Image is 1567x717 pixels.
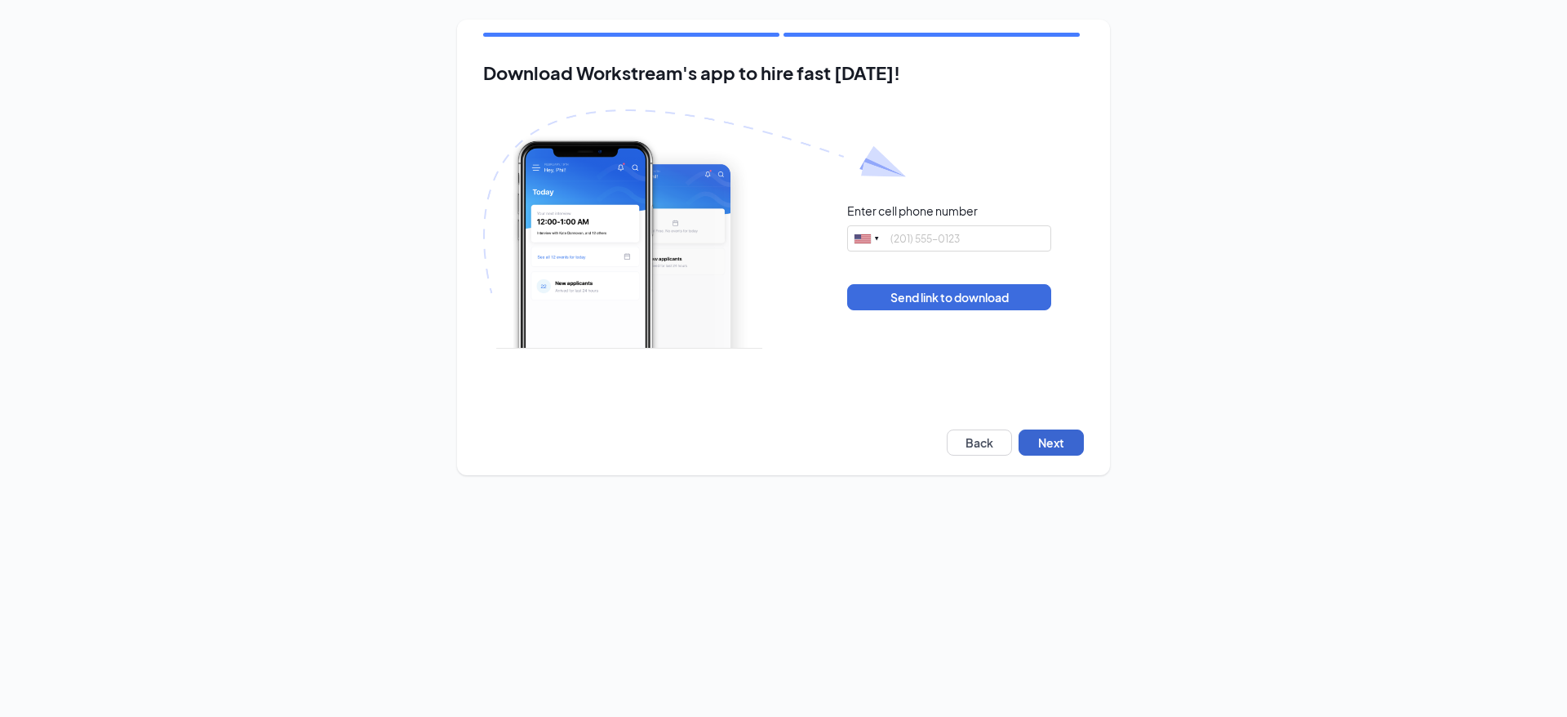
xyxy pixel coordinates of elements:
[847,284,1051,310] button: Send link to download
[483,109,906,349] img: Download Workstream's app with paper plane
[847,225,1051,252] input: (201) 555-0123
[1019,430,1084,456] button: Next
[847,203,978,219] div: Enter cell phone number
[483,63,1084,83] h2: Download Workstream's app to hire fast [DATE]!
[848,226,886,251] div: United States: +1
[947,430,1012,456] button: Back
